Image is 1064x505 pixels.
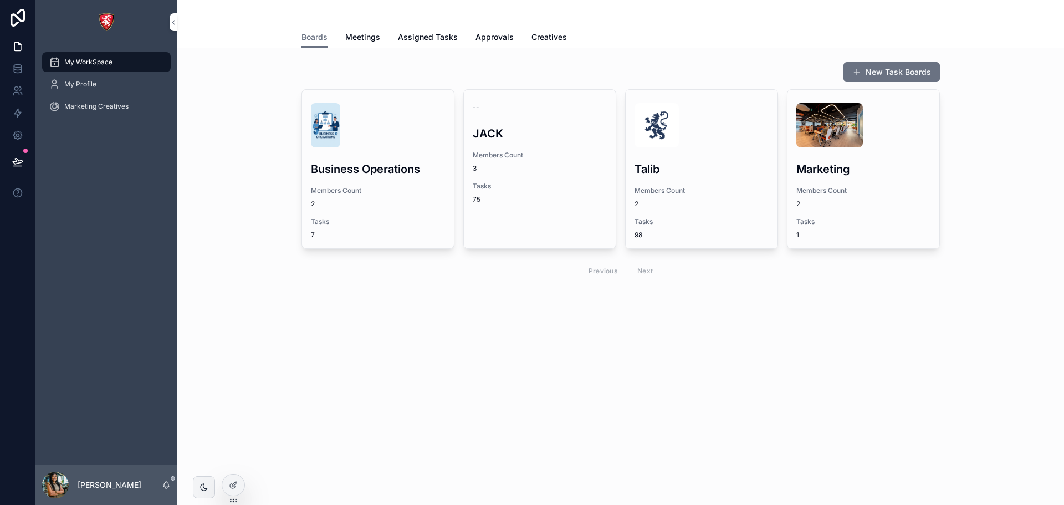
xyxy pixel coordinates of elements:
span: 7 [311,231,315,239]
span: Tasks [635,217,769,226]
span: 75 [473,195,480,204]
span: Assigned Tasks [398,32,458,43]
h3: JACK [473,125,607,142]
span: 1 [796,231,799,239]
span: Tasks [473,182,607,191]
img: IMG_6556-HDR-Edit.jpg [796,103,863,147]
a: ChatGPT-Image-Oct-10,-2025,-11_50_51-AM.pngBusiness OperationsMembers Count2Tasks7 [301,89,454,249]
a: Marketing Creatives [42,96,171,116]
span: Approvals [475,32,514,43]
a: Meetings [345,27,380,49]
span: Tasks [311,217,445,226]
span: -- [473,103,479,112]
span: Members Count [796,186,930,195]
span: My Profile [64,80,96,89]
a: My WorkSpace [42,52,171,72]
span: Boards [301,32,328,43]
span: Marketing Creatives [64,102,129,111]
span: Tasks [796,217,930,226]
span: 2 [635,200,769,208]
a: Boards [301,27,328,48]
a: Creative-Color-Brushstroke-Lettering-Logo.jpgTalibMembers Count2Tasks98 [625,89,778,249]
a: IMG_6556-HDR-Edit.jpgMarketingMembers Count2Tasks1 [787,89,940,249]
span: My WorkSpace [64,58,112,67]
span: Members Count [473,151,607,160]
a: --JACKMembers Count3Tasks75 [463,89,616,249]
h3: Talib [635,161,769,177]
span: 3 [473,164,607,173]
img: Creative-Color-Brushstroke-Lettering-Logo.jpg [635,103,679,147]
a: Approvals [475,27,514,49]
h3: Marketing [796,161,930,177]
span: 98 [635,231,642,239]
img: App logo [98,13,115,31]
h3: Business Operations [311,161,445,177]
a: Creatives [531,27,567,49]
span: 2 [311,200,445,208]
a: Assigned Tasks [398,27,458,49]
a: My Profile [42,74,171,94]
p: [PERSON_NAME] [78,480,141,491]
img: ChatGPT-Image-Oct-10,-2025,-11_50_51-AM.png [311,103,340,147]
span: 2 [796,200,930,208]
span: Members Count [635,186,769,195]
span: Meetings [345,32,380,43]
button: New Task Boards [843,62,940,82]
div: scrollable content [35,44,177,131]
span: Creatives [531,32,567,43]
span: Members Count [311,186,445,195]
